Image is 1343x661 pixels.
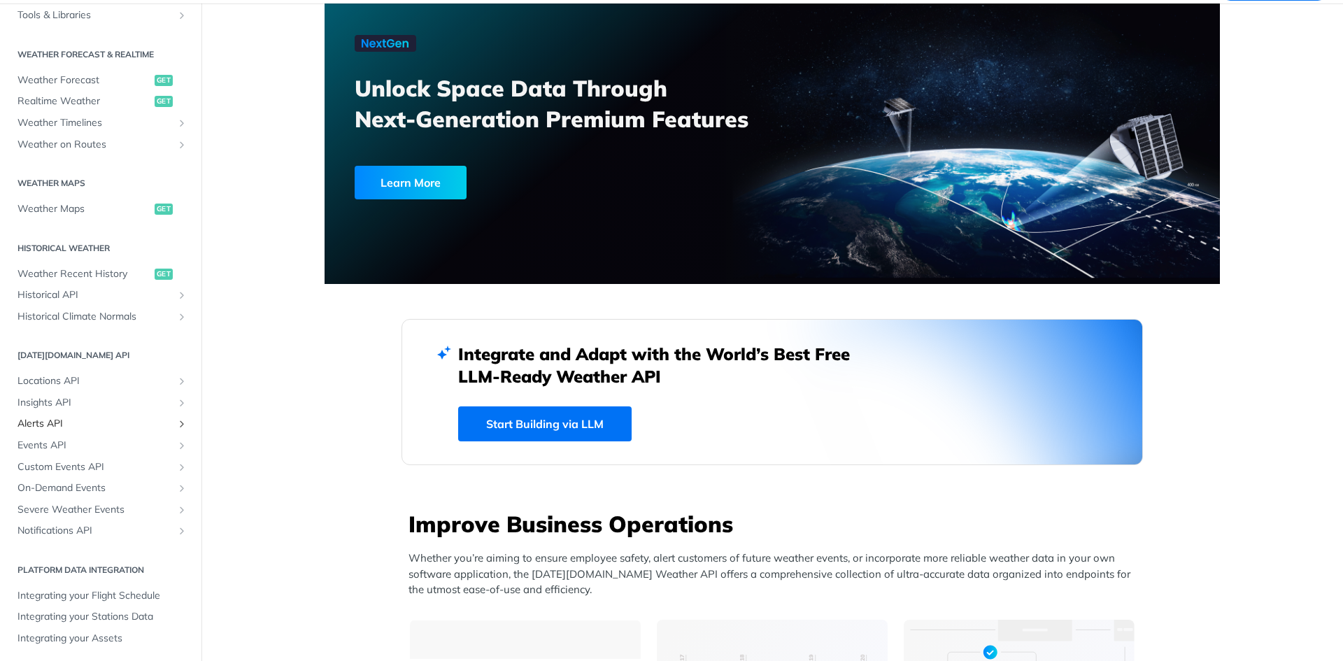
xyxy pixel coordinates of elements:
h2: [DATE][DOMAIN_NAME] API [10,349,191,362]
img: NextGen [355,35,416,52]
span: get [155,204,173,215]
span: On-Demand Events [17,481,173,495]
a: Locations APIShow subpages for Locations API [10,371,191,392]
button: Show subpages for Weather on Routes [176,139,187,150]
button: Show subpages for Custom Events API [176,462,187,473]
a: Alerts APIShow subpages for Alerts API [10,413,191,434]
button: Show subpages for Severe Weather Events [176,504,187,516]
span: Integrating your Assets [17,632,187,646]
button: Show subpages for Events API [176,440,187,451]
a: Integrating your Assets [10,628,191,649]
a: Weather Recent Historyget [10,264,191,285]
a: Insights APIShow subpages for Insights API [10,392,191,413]
span: Weather Maps [17,202,151,216]
a: Weather Forecastget [10,70,191,91]
span: Custom Events API [17,460,173,474]
h3: Unlock Space Data Through Next-Generation Premium Features [355,73,788,134]
span: Insights API [17,396,173,410]
span: Realtime Weather [17,94,151,108]
a: Custom Events APIShow subpages for Custom Events API [10,457,191,478]
h2: Platform DATA integration [10,564,191,576]
span: Tools & Libraries [17,8,173,22]
button: Show subpages for Locations API [176,376,187,387]
div: Learn More [355,166,467,199]
span: Severe Weather Events [17,503,173,517]
span: Locations API [17,374,173,388]
h2: Historical Weather [10,242,191,255]
span: Integrating your Stations Data [17,610,187,624]
a: Weather on RoutesShow subpages for Weather on Routes [10,134,191,155]
a: Notifications APIShow subpages for Notifications API [10,520,191,541]
span: Weather Forecast [17,73,151,87]
span: Notifications API [17,524,173,538]
a: Weather TimelinesShow subpages for Weather Timelines [10,113,191,134]
a: Severe Weather EventsShow subpages for Severe Weather Events [10,499,191,520]
span: get [155,96,173,107]
span: Weather Timelines [17,116,173,130]
button: Show subpages for Alerts API [176,418,187,429]
a: Realtime Weatherget [10,91,191,112]
a: Start Building via LLM [458,406,632,441]
span: Weather on Routes [17,138,173,152]
span: Weather Recent History [17,267,151,281]
button: Show subpages for On-Demand Events [176,483,187,494]
button: Show subpages for Tools & Libraries [176,10,187,21]
a: Events APIShow subpages for Events API [10,435,191,456]
span: Integrating your Flight Schedule [17,589,187,603]
p: Whether you’re aiming to ensure employee safety, alert customers of future weather events, or inc... [408,550,1143,598]
span: Alerts API [17,417,173,431]
span: get [155,75,173,86]
a: Integrating your Flight Schedule [10,585,191,606]
a: Historical APIShow subpages for Historical API [10,285,191,306]
span: Historical Climate Normals [17,310,173,324]
a: Historical Climate NormalsShow subpages for Historical Climate Normals [10,306,191,327]
button: Show subpages for Insights API [176,397,187,408]
a: Weather Mapsget [10,199,191,220]
a: Integrating your Stations Data [10,606,191,627]
h3: Improve Business Operations [408,509,1143,539]
a: Tools & LibrariesShow subpages for Tools & Libraries [10,5,191,26]
a: Learn More [355,166,701,199]
h2: Integrate and Adapt with the World’s Best Free LLM-Ready Weather API [458,343,871,388]
button: Show subpages for Historical API [176,290,187,301]
h2: Weather Forecast & realtime [10,48,191,61]
button: Show subpages for Weather Timelines [176,118,187,129]
span: get [155,269,173,280]
span: Historical API [17,288,173,302]
button: Show subpages for Historical Climate Normals [176,311,187,322]
h2: Weather Maps [10,177,191,190]
button: Show subpages for Notifications API [176,525,187,536]
a: On-Demand EventsShow subpages for On-Demand Events [10,478,191,499]
span: Events API [17,439,173,453]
